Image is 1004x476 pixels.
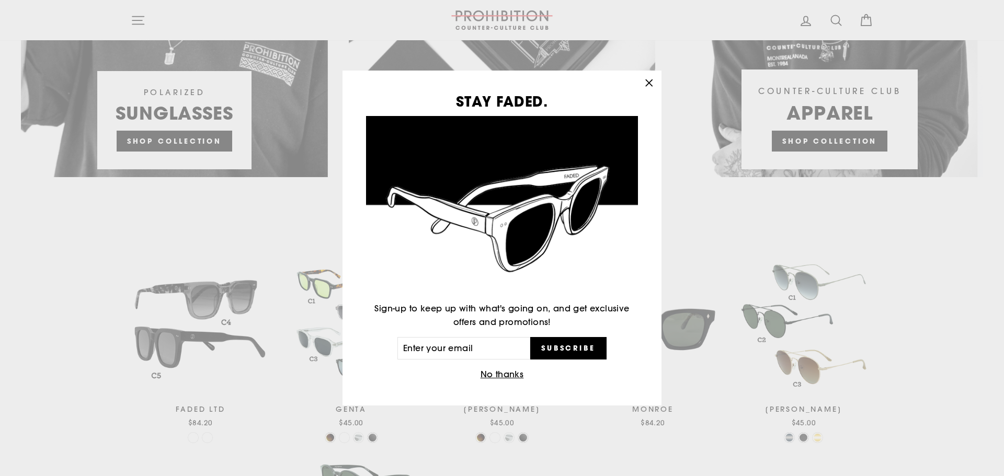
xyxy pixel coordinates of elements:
p: Sign-up to keep up with what's going on, and get exclusive offers and promotions! [366,302,638,329]
span: Subscribe [541,343,596,353]
input: Enter your email [397,337,530,360]
button: No thanks [477,367,527,382]
button: Subscribe [530,337,607,360]
h3: STAY FADED. [366,94,638,108]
